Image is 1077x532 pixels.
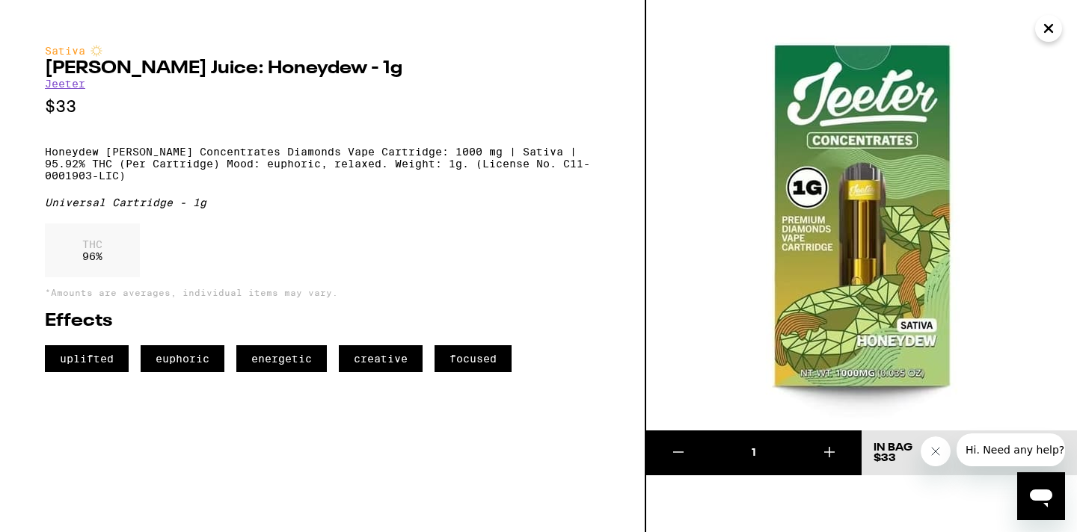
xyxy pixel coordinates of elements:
[236,345,327,372] span: energetic
[874,442,912,453] div: In Bag
[45,60,600,78] h2: [PERSON_NAME] Juice: Honeydew - 1g
[45,45,600,57] div: Sativa
[45,288,600,297] p: *Amounts are averages, individual items may vary.
[45,97,600,116] p: $33
[1035,15,1062,42] button: Close
[45,312,600,330] h2: Effects
[957,433,1065,466] iframe: Message from company
[45,146,600,182] p: Honeydew [PERSON_NAME] Concentrates Diamonds Vape Cartridge: 1000 mg | Sativa | 95.92% THC (Per C...
[45,78,85,90] a: Jeeter
[921,436,951,466] iframe: Close message
[1017,472,1065,520] iframe: Button to launch messaging window
[711,445,797,460] div: 1
[45,197,600,208] div: Universal Cartridge - 1g
[90,45,102,57] img: sativaColor.svg
[339,345,423,372] span: creative
[45,223,140,277] div: 96 %
[82,238,102,250] p: THC
[874,453,896,463] span: $33
[862,430,1077,475] button: In Bag$33
[435,345,512,372] span: focused
[45,345,129,372] span: uplifted
[141,345,224,372] span: euphoric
